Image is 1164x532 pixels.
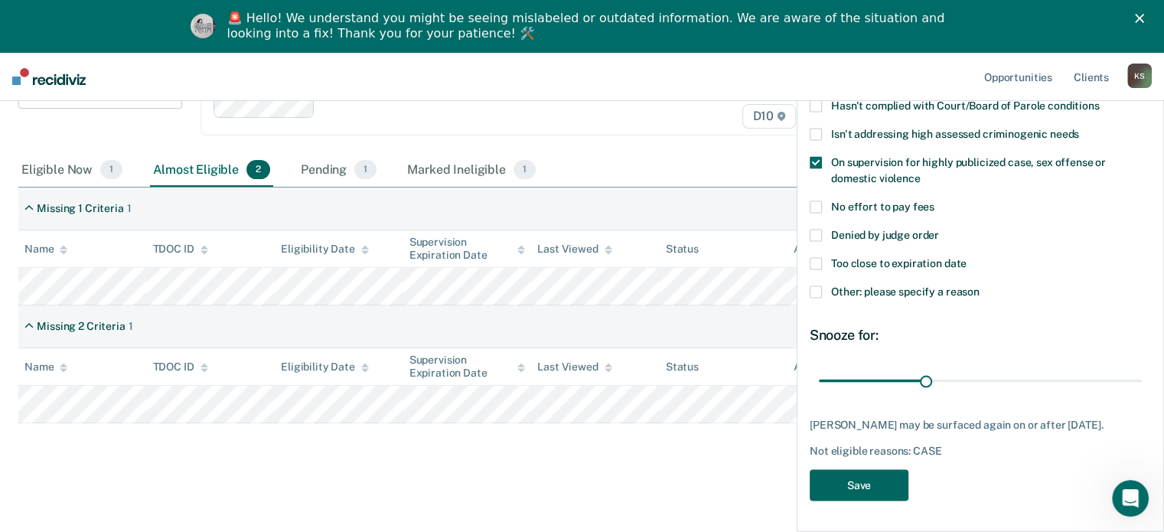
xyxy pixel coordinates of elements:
div: Not eligible reasons: CASE [810,445,1151,458]
span: 1 [354,160,377,180]
img: Recidiviz [12,68,86,85]
div: Last Viewed [537,361,611,374]
div: Assigned to [794,361,866,374]
a: Opportunities [981,52,1055,101]
div: 1 [129,320,133,333]
span: Denied by judge order [831,228,939,240]
div: Missing 2 Criteria [37,320,125,333]
div: Eligible Now [18,154,126,188]
span: Other: please specify a reason [831,285,980,297]
span: On supervision for highly publicized case, sex offense or domestic violence [831,155,1106,184]
div: Eligibility Date [281,243,369,256]
div: Marked Ineligible [404,154,539,188]
span: 1 [100,160,122,180]
div: Snooze for: [810,326,1151,343]
div: Missing 1 Criteria [37,202,123,215]
span: Isn't addressing high assessed criminogenic needs [831,127,1079,139]
div: Status [666,243,699,256]
span: D10 [742,104,795,129]
iframe: Intercom live chat [1112,480,1149,517]
a: Clients [1071,52,1112,101]
div: Name [24,361,67,374]
div: Last Viewed [537,243,611,256]
div: Eligibility Date [281,361,369,374]
div: Close [1135,14,1150,23]
span: Hasn't complied with Court/Board of Parole conditions [831,99,1100,111]
span: 1 [514,160,536,180]
div: Assigned to [794,243,866,256]
div: Pending [298,154,380,188]
div: Name [24,243,67,256]
button: Save [810,469,908,501]
div: Supervision Expiration Date [409,236,526,262]
div: 1 [127,202,132,215]
div: Status [666,361,699,374]
div: Supervision Expiration Date [409,354,526,380]
img: Profile image for Kim [191,14,215,38]
div: K S [1127,64,1152,88]
div: TDOC ID [153,361,208,374]
span: 2 [246,160,270,180]
span: No effort to pay fees [831,200,934,212]
div: Almost Eligible [150,154,273,188]
div: TDOC ID [153,243,208,256]
span: Too close to expiration date [831,256,967,269]
div: 🚨 Hello! We understand you might be seeing mislabeled or outdated information. We are aware of th... [227,11,950,41]
div: [PERSON_NAME] may be surfaced again on or after [DATE]. [810,419,1151,432]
